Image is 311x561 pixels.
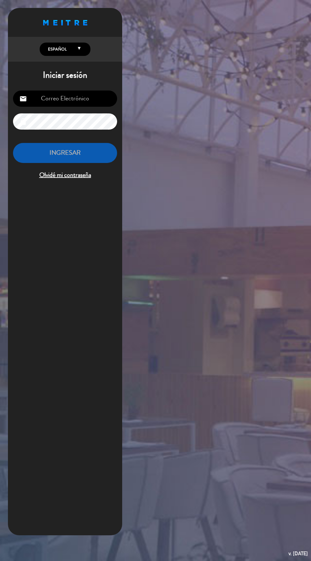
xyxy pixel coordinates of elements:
[288,549,308,558] div: v. [DATE]
[46,46,67,52] span: Español
[13,170,117,180] span: Olvidé mi contraseña
[13,143,117,163] button: INGRESAR
[13,91,117,107] input: Correo Electrónico
[43,20,87,25] img: MEITRE
[19,118,27,125] i: lock
[19,95,27,103] i: email
[8,70,122,81] h1: Iniciar sesión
